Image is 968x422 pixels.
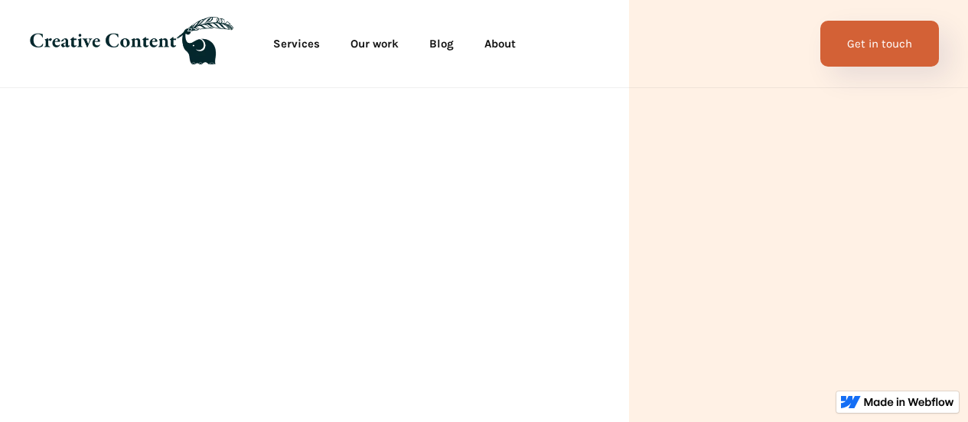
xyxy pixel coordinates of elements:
img: Made in Webflow [864,397,954,407]
a: About [469,28,531,59]
a: Blog [414,28,469,59]
a: Services [258,28,335,59]
a: home [29,17,233,70]
a: Our work [335,28,414,59]
a: Get in touch [820,21,939,67]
